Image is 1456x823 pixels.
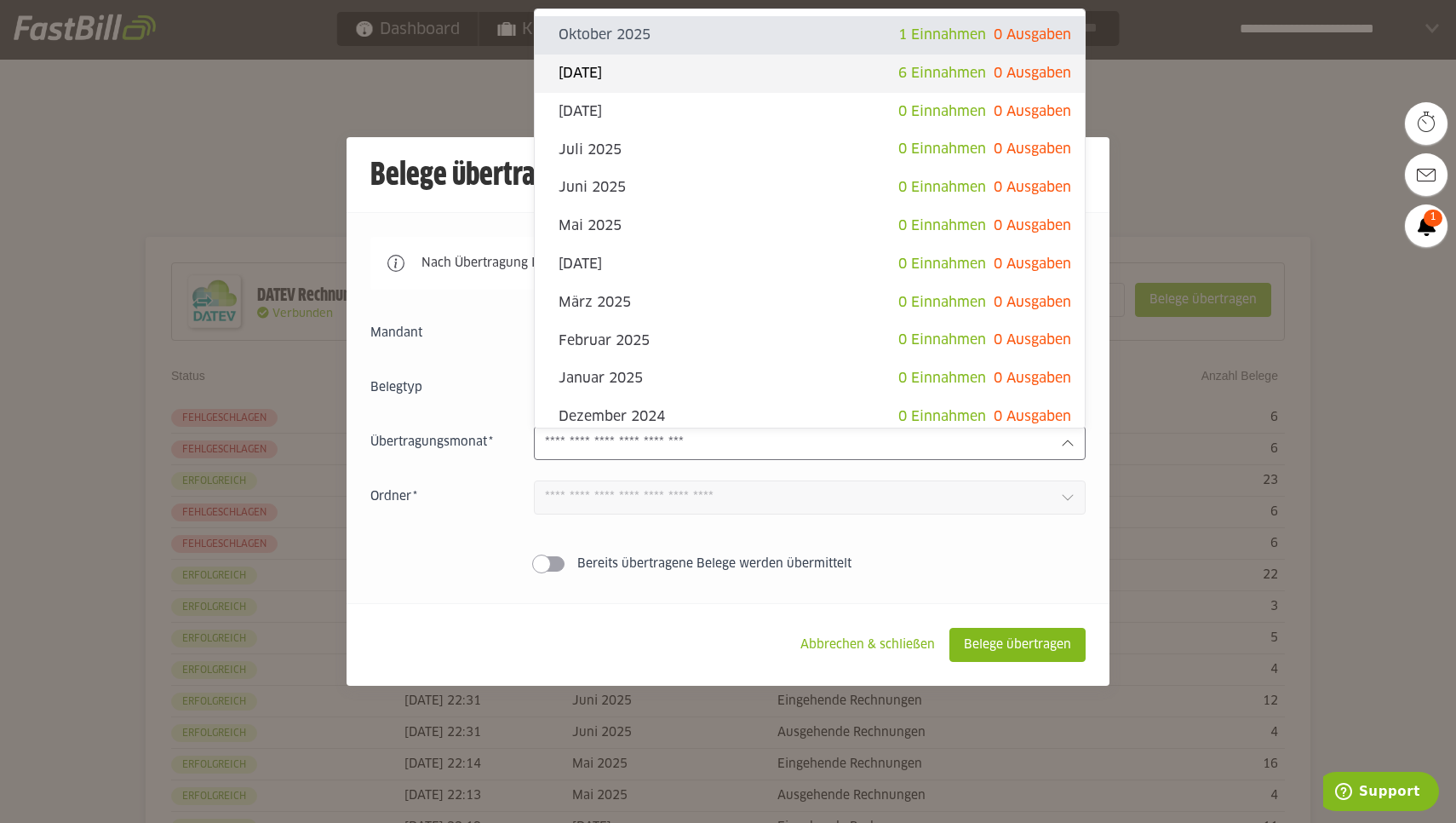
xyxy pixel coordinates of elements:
sl-option: Dezember 2024 [535,398,1085,436]
span: 0 Ausgaben [994,142,1071,156]
span: 0 Ausgaben [994,257,1071,271]
sl-button: Belege übertragen [949,628,1086,662]
span: 0 Einnahmen [898,181,986,194]
span: 1 [1424,210,1442,227]
span: 0 Einnahmen [898,333,986,347]
sl-option: Januar 2025 [535,360,1085,398]
span: 0 Einnahmen [898,105,986,118]
span: 0 Ausgaben [994,105,1071,118]
sl-option: [DATE] [535,55,1085,93]
span: 0 Ausgaben [994,296,1071,309]
sl-option: Oktober 2025 [535,16,1085,55]
sl-option: Juli 2025 [535,130,1085,169]
sl-switch: Bereits übertragene Belege werden übermittelt [370,555,1086,573]
span: 0 Einnahmen [898,257,986,271]
sl-option: Februar 2025 [535,321,1085,360]
span: 0 Ausgaben [994,181,1071,194]
iframe: Öffnet ein Widget, in dem Sie weitere Informationen finden [1323,772,1439,814]
sl-option: Juni 2025 [535,169,1085,207]
span: 0 Ausgaben [994,333,1071,347]
span: 0 Einnahmen [898,142,986,156]
span: 1 Einnahmen [898,28,986,42]
span: 0 Ausgaben [994,66,1071,80]
span: 0 Einnahmen [898,219,986,233]
span: 0 Einnahmen [898,371,986,385]
span: 0 Einnahmen [898,296,986,309]
sl-option: Mai 2025 [535,207,1085,245]
span: 0 Ausgaben [994,371,1071,385]
a: 1 [1405,204,1447,247]
sl-option: [DATE] [535,245,1085,284]
sl-option: März 2025 [535,284,1085,322]
span: 0 Ausgaben [994,410,1071,423]
sl-button: Abbrechen & schließen [786,628,949,662]
span: 6 Einnahmen [898,66,986,80]
span: 0 Ausgaben [994,219,1071,233]
sl-option: [DATE] [535,93,1085,131]
span: 0 Einnahmen [898,410,986,423]
span: 0 Ausgaben [994,28,1071,42]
